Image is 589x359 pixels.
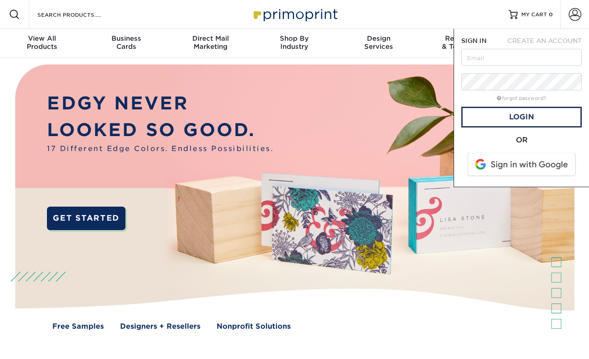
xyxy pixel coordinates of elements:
[461,135,582,146] div: OR
[461,37,487,44] span: SIGN IN
[168,29,252,58] a: Direct MailMarketing
[497,95,546,101] a: forgot password?
[168,34,252,43] span: Direct Mail
[252,29,336,58] a: Shop ByIndustry
[521,11,547,19] span: MY CART
[337,34,421,51] div: Services
[461,49,582,66] input: Email
[84,34,168,51] div: Cards
[421,29,505,58] a: Resources& Templates
[47,207,125,230] a: GET STARTED
[47,143,274,154] span: 17 Different Edge Colors. Endless Possibilities.
[47,117,274,143] p: LOOKED SO GOOD.
[337,34,421,43] span: Design
[421,34,505,51] div: & Templates
[84,29,168,58] a: BusinessCards
[37,9,125,20] input: SEARCH PRODUCTS.....
[217,321,291,331] a: Nonprofit Solutions
[250,5,340,24] img: Primoprint
[120,321,200,331] a: Designers + Resellers
[252,34,336,51] div: Industry
[168,34,252,51] div: Marketing
[337,29,421,58] a: DesignServices
[84,34,168,43] span: Business
[52,321,104,331] a: Free Samples
[549,11,553,18] span: 0
[47,90,274,117] p: EDGY NEVER
[252,34,336,43] span: Shop By
[461,107,582,128] a: Login
[507,37,582,44] span: CREATE AN ACCOUNT
[421,34,505,43] span: Resources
